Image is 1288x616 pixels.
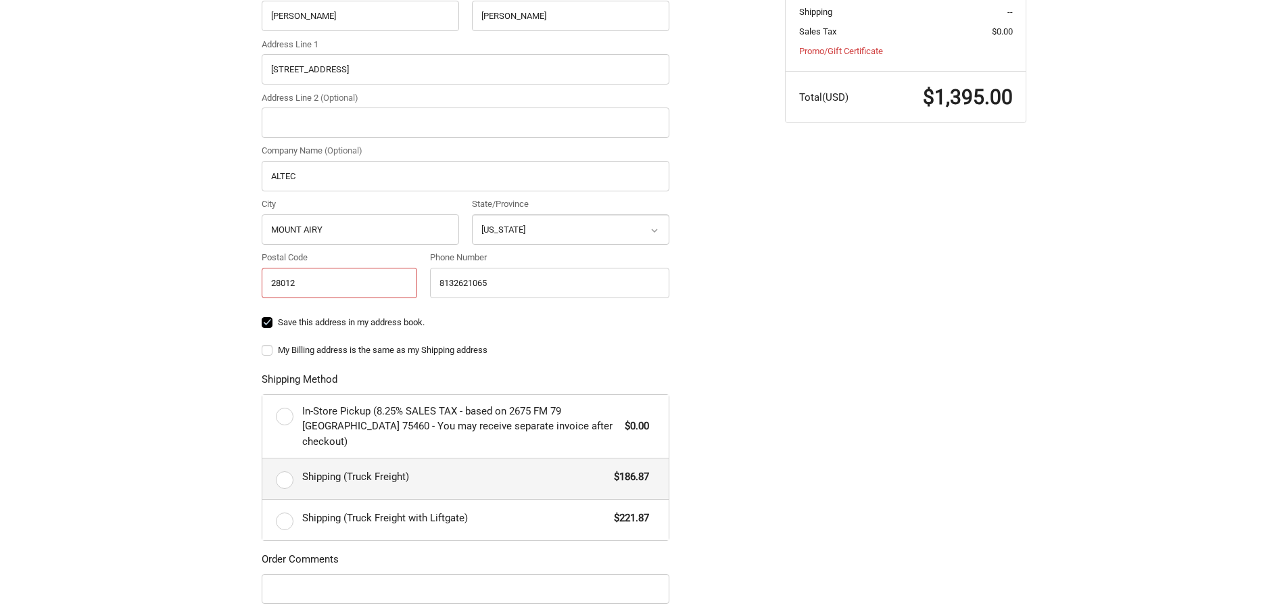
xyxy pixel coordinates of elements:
[607,511,649,526] span: $221.87
[799,7,832,17] span: Shipping
[430,251,669,264] label: Phone Number
[1007,7,1013,17] span: --
[262,552,339,573] legend: Order Comments
[799,26,836,37] span: Sales Tax
[302,469,608,485] span: Shipping (Truck Freight)
[618,419,649,434] span: $0.00
[262,251,417,264] label: Postal Code
[302,404,619,450] span: In-Store Pickup (8.25% SALES TAX - based on 2675 FM 79 [GEOGRAPHIC_DATA] 75460 - You may receive ...
[262,144,669,158] label: Company Name
[262,317,669,328] label: Save this address in my address book.
[302,511,608,526] span: Shipping (Truck Freight with Liftgate)
[325,145,362,156] small: (Optional)
[262,91,669,105] label: Address Line 2
[262,197,459,211] label: City
[472,197,669,211] label: State/Province
[262,38,669,51] label: Address Line 1
[607,469,649,485] span: $186.87
[320,93,358,103] small: (Optional)
[262,372,337,394] legend: Shipping Method
[799,91,849,103] span: Total (USD)
[923,85,1013,109] span: $1,395.00
[799,46,883,56] a: Promo/Gift Certificate
[992,26,1013,37] span: $0.00
[262,345,669,356] label: My Billing address is the same as my Shipping address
